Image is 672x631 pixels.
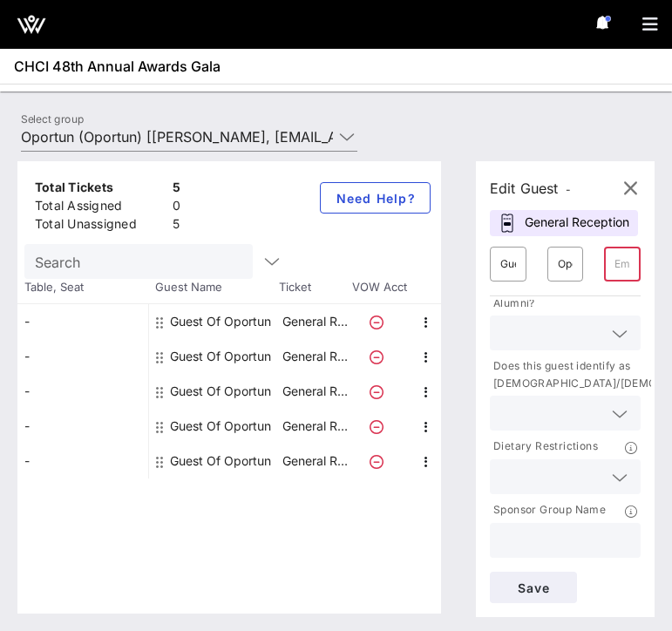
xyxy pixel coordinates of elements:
div: Total Tickets [35,179,166,200]
div: General Reception [490,210,638,236]
p: General R… [280,304,350,339]
div: 5 [173,179,180,200]
span: Need Help? [335,191,416,206]
label: Select group [21,112,84,126]
div: Guest Of Oportun [170,409,271,444]
button: Save [490,572,577,603]
p: Sponsor Group Name [490,501,606,519]
input: Last Name* [558,250,574,278]
div: - [17,444,148,478]
span: Guest Name [148,279,279,296]
div: Guest Of Oportun [170,444,271,478]
div: Guest Of Oportun [170,339,271,374]
span: Ticket [279,279,349,296]
div: 5 [173,215,180,237]
div: - [17,409,148,444]
div: 0 [173,197,180,219]
div: Total Assigned [35,197,166,219]
span: Table, Seat [17,279,148,296]
div: Guest Of Oportun [170,374,271,409]
div: Edit Guest [490,176,571,200]
div: - [17,374,148,409]
button: Need Help? [320,182,431,214]
span: VOW Acct [349,279,410,296]
div: Total Unassigned [35,215,166,237]
div: Guest Of Oportun [170,304,271,339]
span: - [566,183,571,196]
span: Save [504,580,563,595]
span: CHCI 48th Annual Awards Gala [14,56,221,77]
p: General R… [280,409,350,444]
input: First Name* [500,250,516,278]
p: Dietary Restrictions [490,438,598,456]
p: General R… [280,339,350,374]
p: General R… [280,444,350,478]
input: Email* [614,250,630,278]
div: - [17,339,148,374]
div: - [17,304,148,339]
p: General R… [280,374,350,409]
